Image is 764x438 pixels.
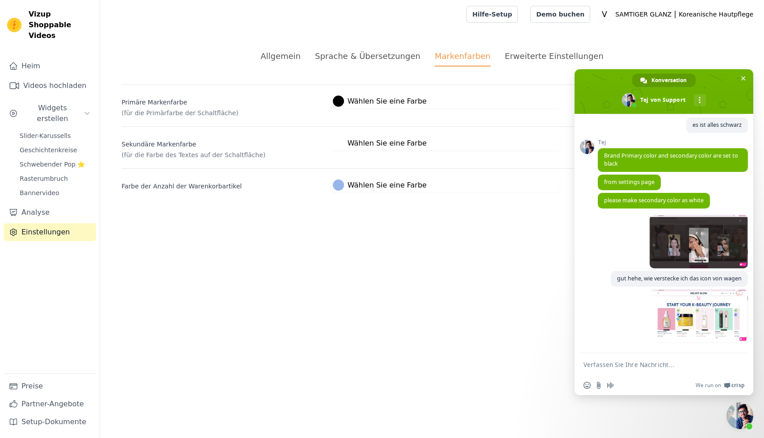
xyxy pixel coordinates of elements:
span: Chat schließen [739,74,748,83]
font: Erweiterte Einstellungen [505,51,604,61]
span: gut hehe, wie verstecke ich das icon von wagen [617,275,742,282]
a: Demo buchen [530,6,590,23]
a: Geschichtenkreise [14,144,96,156]
font: Bannervideo [20,189,59,196]
font: Demo buchen [536,11,584,18]
span: es ist alles schwarz [693,121,742,129]
font: Rasterumbruch [20,175,68,182]
span: Tej [598,139,748,146]
span: Einen Emoji einfügen [583,382,591,389]
font: Wählen Sie eine Farbe [348,139,427,147]
font: (für die Farbe des Textes auf der Schaltfläche) [122,151,265,159]
font: Markenfarben [435,51,491,61]
font: Allgemein [260,51,301,61]
font: Primäre Markenfarbe [122,99,187,106]
font: Einstellungen [21,228,70,236]
textarea: Verfassen Sie Ihre Nachricht… [583,361,725,369]
font: Partner-Angebote [21,400,84,408]
font: Slider-Karussells [20,132,71,139]
a: Bannervideo [14,187,96,199]
a: We run onCrisp [696,382,744,389]
font: Analyse [21,208,50,217]
font: SAMTIGER GLANZ ⎮ Koreanische Hautpflege [615,11,753,18]
font: Wählen Sie eine Farbe [348,97,427,105]
div: Chat schließen [726,402,753,429]
font: Farbe der Anzahl der Warenkorbartikel [122,183,242,190]
a: Heim [4,57,96,75]
div: Konversation [632,74,696,87]
font: Heim [21,62,40,70]
button: Wählen Sie eine Farbe Farbwähler [331,178,428,192]
span: Brand Primary color and secondary color are set to black [604,152,738,167]
font: Videos hochladen [23,81,87,90]
font: Setup-Dokumente [21,417,86,426]
font: Widgets erstellen [37,104,68,123]
font: Geschichtenkreise [20,146,77,154]
span: We run on [696,382,721,389]
font: Sprache & Übersetzungen [315,51,420,61]
span: Crisp [731,382,744,389]
font: Hilfe-Setup [472,11,512,18]
font: Schwebender Pop ⭐ [20,161,85,168]
span: Audionachricht aufzeichnen [607,382,614,389]
a: Setup-Dokumente [4,413,96,431]
a: Hilfe-Setup [466,6,518,23]
a: Analyse [4,204,96,221]
a: Videos hochladen [4,77,96,95]
button: V SAMTIGER GLANZ ⎮ Koreanische Hautpflege [597,6,757,22]
span: from settings page [604,178,655,186]
font: Preise [21,382,43,390]
font: Vizup Shoppable Videos [29,10,71,40]
img: Vizup [7,18,21,32]
div: Mehr Kanäle [694,94,706,106]
font: (für die Primärfarbe der Schaltfläche) [122,109,239,117]
font: Sekundäre Markenfarbe [122,141,196,148]
a: Slider-Karussells [14,129,96,142]
a: Einstellungen [4,223,96,241]
a: Rasterumbruch [14,172,96,185]
a: Preise [4,377,96,395]
button: Widgets erstellen [4,99,96,128]
a: Schwebender Pop ⭐ [14,158,96,171]
button: Wählen Sie eine Farbe Farbwähler [331,136,428,150]
font: Wählen Sie eine Farbe [348,181,427,189]
span: Konversation [651,74,687,87]
text: V [602,10,607,19]
button: Wählen Sie eine Farbe Farbwähler [331,94,428,108]
a: Partner-Angebote [4,395,96,413]
span: please make secondary color as white [604,196,704,204]
span: Datei senden [595,382,602,389]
